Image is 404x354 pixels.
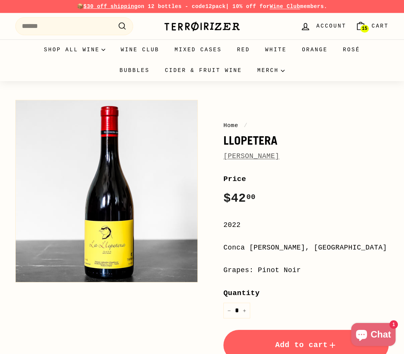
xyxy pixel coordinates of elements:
div: Conca [PERSON_NAME], [GEOGRAPHIC_DATA] [223,242,389,253]
a: White [257,39,294,60]
button: Reduce item quantity by one [223,303,235,318]
span: Account [316,22,346,30]
span: Add to cart [275,341,337,349]
span: 15 [362,26,367,31]
a: Cider & Fruit Wine [157,60,250,81]
div: 2022 [223,220,389,231]
span: $42 [223,191,256,206]
a: Bubbles [112,60,157,81]
summary: Shop all wine [36,39,113,60]
button: Increase item quantity by one [239,303,250,318]
a: Red [230,39,258,60]
a: [PERSON_NAME] [223,152,279,160]
p: 📦 on 12 bottles - code | 10% off for members. [15,2,389,11]
a: Cart [351,15,393,38]
summary: Merch [250,60,292,81]
a: Home [223,122,238,129]
a: Wine Club [270,3,300,10]
nav: breadcrumbs [223,121,389,130]
strong: 12pack [205,3,226,10]
h1: Llopetera [223,134,389,147]
span: / [242,122,249,129]
label: Price [223,173,389,185]
a: Orange [294,39,335,60]
inbox-online-store-chat: Shopify online store chat [349,323,398,348]
span: Cart [371,22,389,30]
span: $30 off shipping [83,3,138,10]
sup: 00 [246,193,256,201]
div: Grapes: Pinot Noir [223,265,389,276]
label: Quantity [223,287,389,299]
a: Account [296,15,351,38]
input: quantity [223,303,250,318]
a: Mixed Cases [167,39,229,60]
a: Wine Club [113,39,167,60]
a: Rosé [335,39,368,60]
